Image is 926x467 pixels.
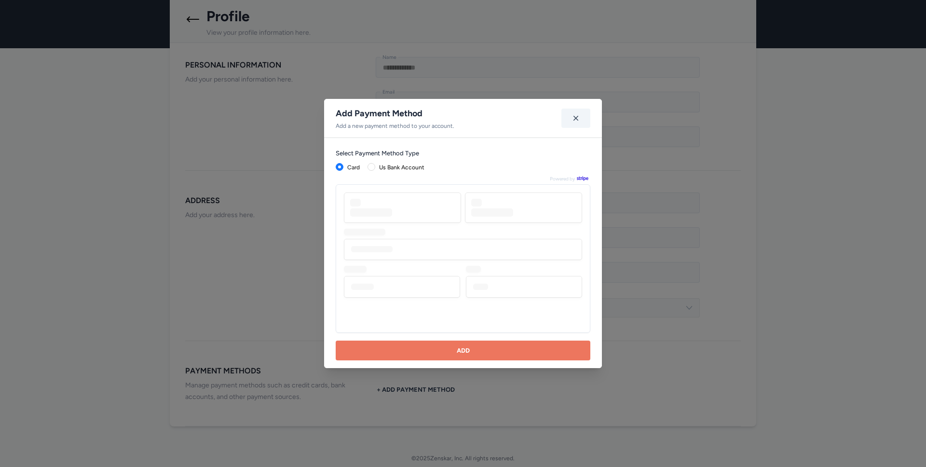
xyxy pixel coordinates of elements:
div: Powered by [336,173,590,184]
button: Add [336,341,590,360]
h1: Select Payment Method Type [336,146,419,161]
div: card [347,164,360,171]
p: Add a new payment method to your account. [336,122,454,130]
div: us bank account [379,164,424,171]
h1: Add Payment Method [336,107,454,120]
